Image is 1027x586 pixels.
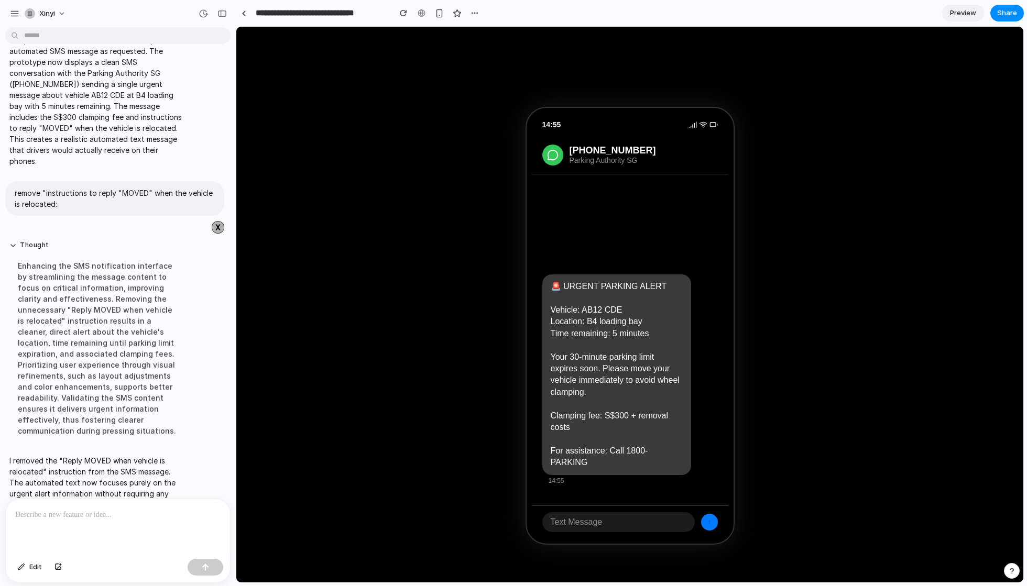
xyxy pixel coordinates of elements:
[13,559,47,576] button: Edit
[333,118,420,129] div: [PHONE_NUMBER]
[9,35,184,167] p: I simplified the mobile interface to show just one automated SMS message as requested. The protot...
[306,94,325,102] div: 14:55
[465,487,482,504] div: ↑
[306,485,458,505] div: Text Message
[312,450,455,458] div: 14:55
[333,129,420,138] div: Parking Authority SG
[15,187,215,209] p: remove "instructions to reply "MOVED" when the vehicle is relocated:
[950,8,976,18] span: Preview
[997,8,1017,18] span: Share
[20,5,71,22] button: xinyi
[306,248,455,448] div: 🚨 URGENT PARKING ALERT Vehicle: AB12 CDE Location: B4 loading bay Time remaining: 5 minutes Your ...
[29,562,42,572] span: Edit
[942,5,984,21] a: Preview
[9,455,184,532] p: I removed the "Reply MOVED when vehicle is relocated" instruction from the SMS message. The autom...
[39,8,55,19] span: xinyi
[990,5,1024,21] button: Share
[9,254,184,443] div: Enhancing the SMS notification interface by streamlining the message content to focus on critical...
